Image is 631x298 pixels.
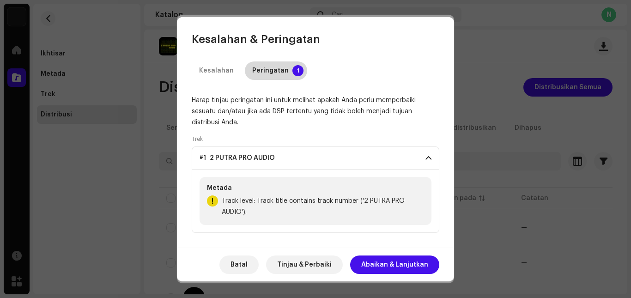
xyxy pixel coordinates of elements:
p-accordion-header: #1 2 PUTRA PRO AUDIO [192,146,439,170]
label: Trek [192,135,203,143]
p-badge: 1 [292,65,303,76]
div: Peringatan [252,61,289,80]
span: Kesalahan & Peringatan [192,32,320,47]
button: Tinjau & Perbaiki [266,255,343,274]
button: Abaikan & Lanjutkan [350,255,439,274]
span: Batal [231,255,248,274]
button: Batal [219,255,259,274]
span: #1 2 PUTRA PRO AUDIO [200,154,275,162]
div: Kesalahan [199,61,234,80]
span: Track level: Track title contains track number ('2 PUTRA PRO AUDIO'). [222,195,424,218]
p-accordion-content: #1 2 PUTRA PRO AUDIO [192,170,439,233]
span: Tinjau & Perbaiki [277,255,332,274]
div: Harap tinjau peringatan ini untuk melihat apakah Anda perlu memperbaiki sesuatu dan/atau jika ada... [192,95,439,128]
div: Metada [207,184,424,192]
span: Abaikan & Lanjutkan [361,255,428,274]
